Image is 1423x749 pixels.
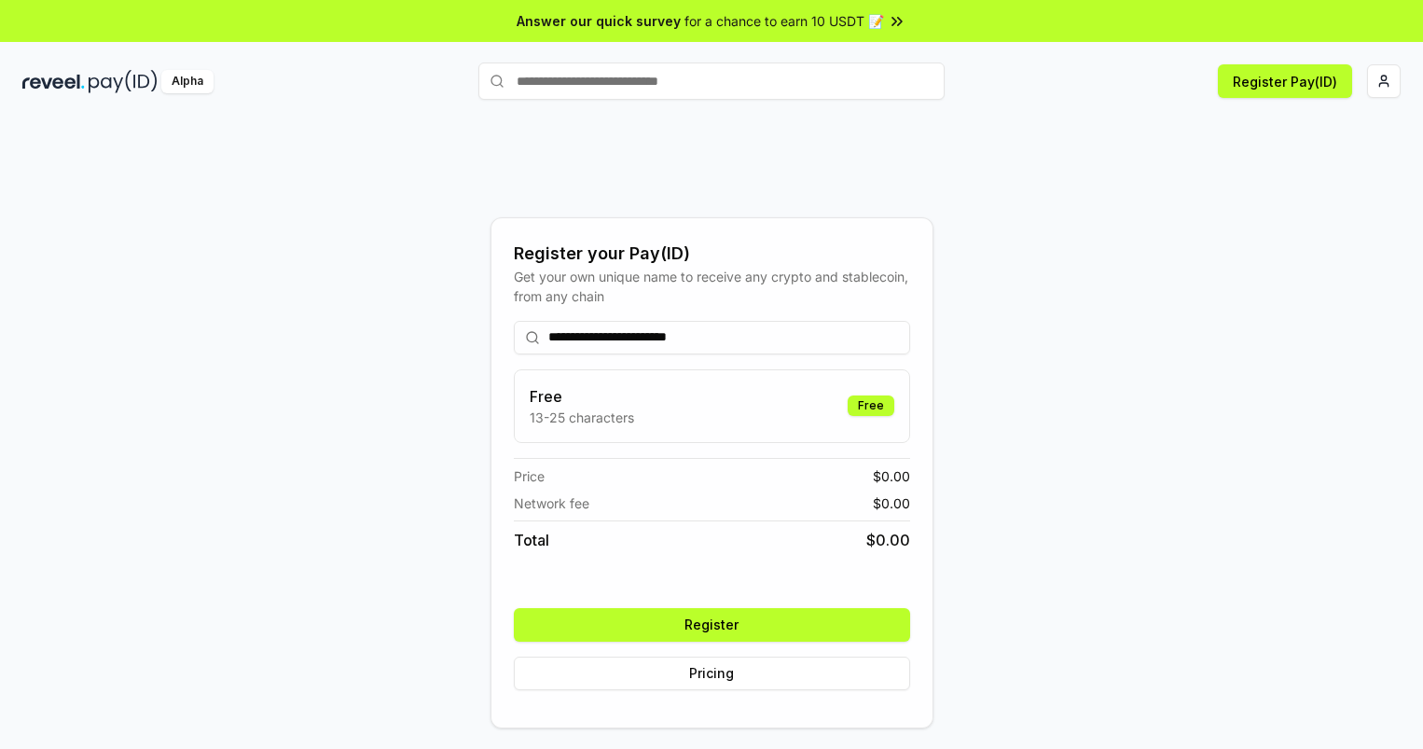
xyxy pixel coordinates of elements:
[514,608,910,642] button: Register
[514,466,545,486] span: Price
[514,493,589,513] span: Network fee
[517,11,681,31] span: Answer our quick survey
[873,466,910,486] span: $ 0.00
[1218,64,1352,98] button: Register Pay(ID)
[530,408,634,427] p: 13-25 characters
[873,493,910,513] span: $ 0.00
[866,529,910,551] span: $ 0.00
[89,70,158,93] img: pay_id
[514,241,910,267] div: Register your Pay(ID)
[514,657,910,690] button: Pricing
[22,70,85,93] img: reveel_dark
[161,70,214,93] div: Alpha
[684,11,884,31] span: for a chance to earn 10 USDT 📝
[848,395,894,416] div: Free
[530,385,634,408] h3: Free
[514,267,910,306] div: Get your own unique name to receive any crypto and stablecoin, from any chain
[514,529,549,551] span: Total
